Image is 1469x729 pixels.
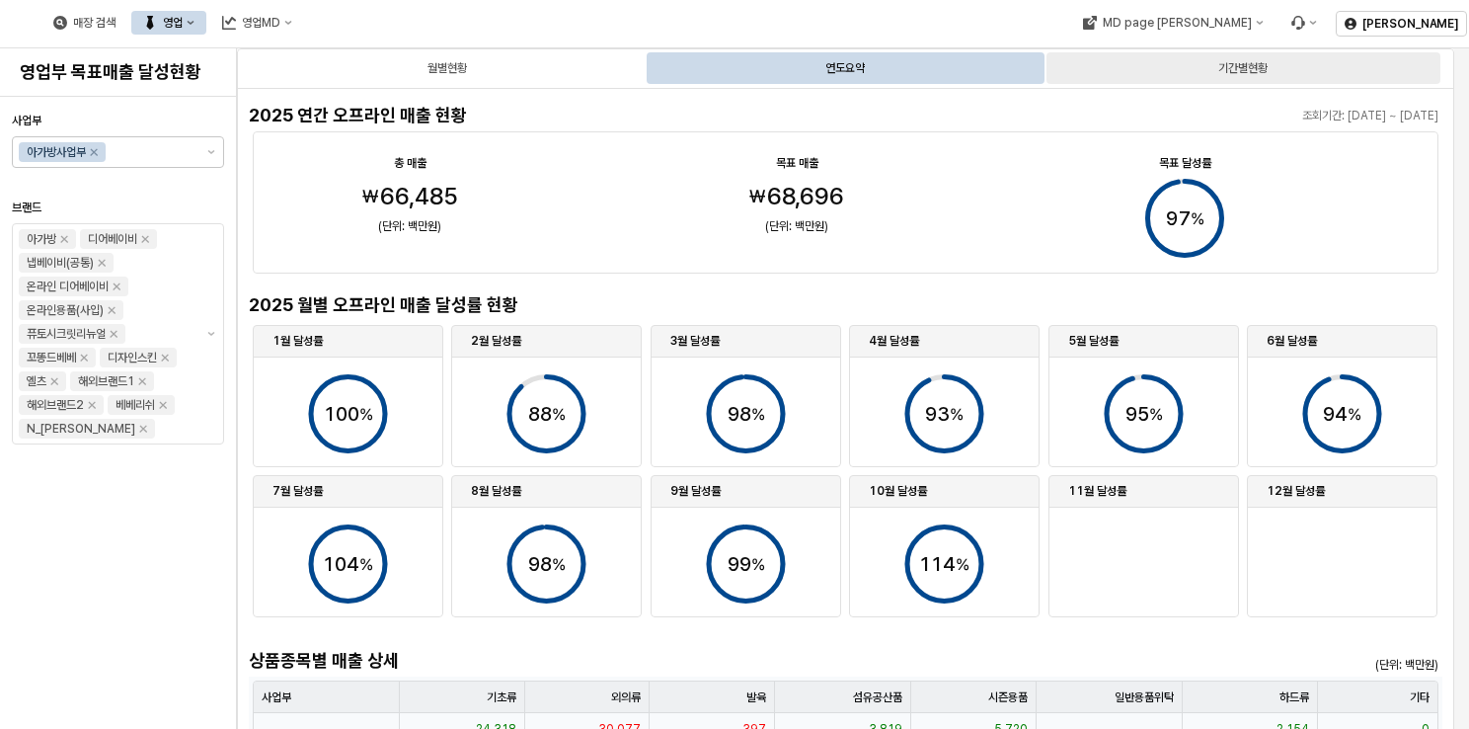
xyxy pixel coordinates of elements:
[1265,374,1420,453] div: Progress circle
[869,334,919,348] strong: 4월 달성률
[359,405,373,424] tspan: %
[670,484,721,498] strong: 9월 달성률
[1148,107,1438,124] p: 조회기간: [DATE] ~ [DATE]
[141,235,149,243] div: Remove 디어베이비
[27,300,104,320] div: 온라인용품(사입)
[90,148,98,156] div: Remove 아가방사업부
[80,354,88,362] div: Remove 꼬똥드베베
[469,525,624,604] div: Progress circle
[108,348,157,367] div: 디자인스킨
[528,552,566,576] text: 98
[237,48,1469,729] main: App Frame
[1267,334,1317,348] strong: 6월 달성률
[359,555,373,574] tspan: %
[1124,402,1162,426] text: 95
[88,229,137,249] div: 디어베이비
[409,182,415,210] span: ,
[668,525,823,604] div: Progress circle
[27,348,76,367] div: 꼬똥드베베
[362,185,458,208] span: ₩66,485
[552,555,566,574] tspan: %
[73,16,116,30] div: 매장 검색
[867,374,1022,453] div: Progress circle
[27,371,46,391] div: 엘츠
[1191,209,1204,228] tspan: %
[752,217,841,235] p: (단위: 백만원)
[108,306,116,314] div: Remove 온라인용품(사입)
[50,377,58,385] div: Remove 엘츠
[1336,11,1467,37] button: [PERSON_NAME]
[800,182,844,210] span: 696
[750,555,764,574] tspan: %
[139,425,147,433] div: Remove N_이야이야오
[27,142,86,162] div: 아가방사업부
[867,525,1022,604] div: Progress circle
[138,377,146,385] div: Remove 해외브랜드1
[394,156,426,170] strong: 총 매출
[1070,11,1275,35] button: MD page [PERSON_NAME]
[749,188,765,205] span: ₩
[1070,11,1275,35] div: MD page 이동
[249,295,1343,315] h4: 2025 월별 오프라인 매출 달성률 현황
[1323,402,1361,426] text: 94
[471,334,521,348] strong: 2월 달성률
[1148,405,1162,424] tspan: %
[88,401,96,409] div: Remove 해외브랜드2
[1159,156,1211,170] strong: 목표 달성률
[749,185,844,208] span: ₩68,696
[20,62,216,82] h4: 영업부 목표매출 달성현황
[1267,484,1325,498] strong: 12월 달성률
[956,555,969,574] tspan: %
[795,182,800,210] span: ,
[552,405,566,424] tspan: %
[365,217,454,235] p: (단위: 백만원)
[27,324,106,344] div: 퓨토시크릿리뉴얼
[1278,11,1328,35] div: Menu item 6
[116,395,155,415] div: 베베리쉬
[727,402,764,426] text: 98
[528,402,566,426] text: 88
[1166,206,1204,230] text: 97
[199,224,223,444] button: 제안 사항 표시
[271,374,425,453] div: Progress circle
[163,16,183,30] div: 영업
[469,374,624,453] div: Progress circle
[110,330,117,338] div: Remove 퓨토시크릿리뉴얼
[919,552,969,576] text: 114
[249,651,1343,671] h4: 상품종목별 매출 상세
[750,405,764,424] tspan: %
[131,11,206,35] button: 영업
[1046,52,1440,84] div: 기간별현황
[1347,656,1438,674] p: (단위: 백만원)
[60,235,68,243] div: Remove 아가방
[1068,484,1126,498] strong: 11월 달성률
[41,11,127,35] button: 매장 검색
[668,374,823,453] div: Progress circle
[670,334,720,348] strong: 3월 달성률
[161,354,169,362] div: Remove 디자인스킨
[159,401,167,409] div: Remove 베베리쉬
[362,188,378,205] span: ₩
[113,283,120,290] div: Remove 온라인 디어베이비
[1362,16,1458,32] p: [PERSON_NAME]
[27,395,84,415] div: 해외브랜드2
[272,484,323,498] strong: 7월 달성률
[415,182,458,210] span: 485
[1348,405,1361,424] tspan: %
[27,277,109,296] div: 온라인 디어베이비
[251,52,645,84] div: 월별현황
[825,56,865,80] div: 연도요약
[98,259,106,267] div: Remove 냅베이비(공통)
[27,229,56,249] div: 아가방
[950,405,964,424] tspan: %
[12,114,41,127] span: 사업부
[242,16,280,30] div: 영업MD
[427,56,467,80] div: 월별현황
[271,525,425,604] div: Progress circle
[649,52,1043,84] div: 연도요약
[767,182,795,210] span: 68
[324,402,373,426] text: 100
[12,201,41,214] span: 브랜드
[380,182,409,210] span: 66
